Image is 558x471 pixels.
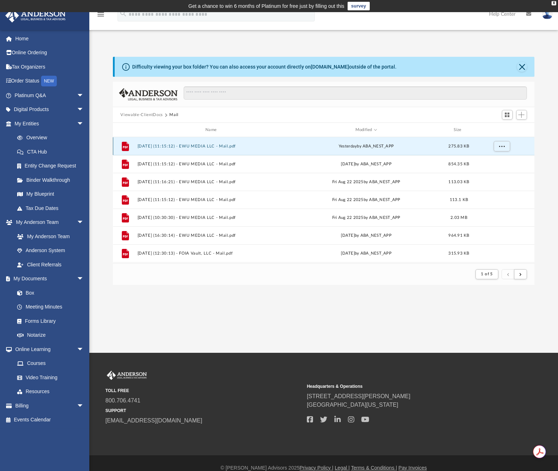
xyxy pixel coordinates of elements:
div: grid [113,137,535,263]
a: Notarize [10,328,91,342]
a: Digital Productsarrow_drop_down [5,102,95,117]
a: menu [96,14,105,19]
a: Meeting Minutes [10,300,91,314]
a: My Entitiesarrow_drop_down [5,116,95,131]
div: close [552,1,556,5]
div: [DATE] by ABA_NEST_APP [291,250,441,257]
a: Binder Walkthrough [10,173,95,187]
button: Close [517,62,527,72]
input: Search files and folders [184,86,527,100]
span: arrow_drop_down [77,88,91,103]
i: search [119,10,127,17]
a: Tax Organizers [5,60,95,74]
a: Forms Library [10,314,88,328]
a: Online Ordering [5,46,95,60]
a: [GEOGRAPHIC_DATA][US_STATE] [307,402,398,408]
button: [DATE] (16:30:14) - EWU MEDIA LLC - Mail.pdf [137,233,288,238]
a: Terms & Conditions | [351,465,397,471]
span: 964.91 KB [448,234,469,237]
a: My Anderson Team [10,229,88,244]
button: [DATE] (11:16:21) - EWU MEDIA LLC - Mail.pdf [137,180,288,184]
a: Client Referrals [10,257,91,272]
a: [STREET_ADDRESS][PERSON_NAME] [307,393,410,399]
small: Headquarters & Operations [307,383,503,390]
a: My Blueprint [10,187,91,201]
a: [DOMAIN_NAME] [311,64,349,70]
div: Modified [291,127,442,133]
div: NEW [41,76,57,86]
span: arrow_drop_down [77,215,91,230]
span: 275.83 KB [448,144,469,148]
a: Entity Change Request [10,159,95,173]
span: 2.03 MB [450,216,467,220]
a: survey [348,2,370,10]
span: arrow_drop_down [77,399,91,413]
span: yesterday [339,144,357,148]
button: [DATE] (11:15:12) - EWU MEDIA LLC - Mail.pdf [137,162,288,166]
a: Home [5,31,95,46]
a: Platinum Q&Aarrow_drop_down [5,88,95,102]
span: 854.35 KB [448,162,469,166]
span: 113.03 KB [448,180,469,184]
a: Order StatusNEW [5,74,95,89]
button: [DATE] (10:30:30) - EWU MEDIA LLC - Mail.pdf [137,215,288,220]
div: Fri Aug 22 2025 by ABA_NEST_APP [291,197,441,203]
div: Get a chance to win 6 months of Platinum for free just by filling out this [188,2,344,10]
span: 315.93 KB [448,251,469,255]
div: Fri Aug 22 2025 by ABA_NEST_APP [291,179,441,185]
a: Resources [10,385,91,399]
a: Privacy Policy | [300,465,334,471]
span: 113.1 KB [450,198,468,202]
button: [DATE] (11:15:12) - EWU MEDIA LLC - Mail.pdf [137,197,288,202]
i: menu [96,10,105,19]
a: Events Calendar [5,413,95,427]
div: Fri Aug 22 2025 by ABA_NEST_APP [291,215,441,221]
div: Difficulty viewing your box folder? You can also access your account directly on outside of the p... [132,63,397,71]
button: 1 of 5 [475,269,498,279]
button: [DATE] (12:30:13) - FOIA Vault, LLC - Mail.pdf [137,251,288,256]
button: Viewable-ClientDocs [120,112,163,118]
button: Add [516,110,527,120]
a: Online Learningarrow_drop_down [5,342,91,356]
a: Overview [10,131,95,145]
a: CTA Hub [10,145,95,159]
small: TOLL FREE [105,387,302,394]
a: Anderson System [10,244,91,258]
span: arrow_drop_down [77,102,91,117]
a: My Documentsarrow_drop_down [5,272,91,286]
a: Pay Invoices [398,465,427,471]
div: Size [444,127,473,133]
a: My Anderson Teamarrow_drop_down [5,215,91,230]
div: by ABA_NEST_APP [291,143,441,150]
img: User Pic [542,9,553,19]
div: [DATE] by ABA_NEST_APP [291,232,441,239]
button: [DATE] (11:15:12) - EWU MEDIA LLC - Mail.pdf [137,144,288,149]
a: Courses [10,356,91,371]
div: id [476,127,526,133]
a: 800.706.4741 [105,397,140,404]
a: Legal | [335,465,350,471]
span: arrow_drop_down [77,272,91,286]
span: 1 of 5 [481,272,493,276]
small: SUPPORT [105,407,302,414]
button: More options [493,141,510,152]
div: [DATE] by ABA_NEST_APP [291,161,441,167]
a: Box [10,286,88,300]
button: Switch to Grid View [502,110,513,120]
a: Video Training [10,370,88,385]
img: Anderson Advisors Platinum Portal [3,9,68,22]
span: arrow_drop_down [77,116,91,131]
div: Name [137,127,288,133]
img: Anderson Advisors Platinum Portal [105,371,148,380]
span: arrow_drop_down [77,342,91,357]
a: Billingarrow_drop_down [5,399,95,413]
a: [EMAIL_ADDRESS][DOMAIN_NAME] [105,417,202,424]
div: id [116,127,134,133]
a: Tax Due Dates [10,201,95,215]
button: Mail [169,112,179,118]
